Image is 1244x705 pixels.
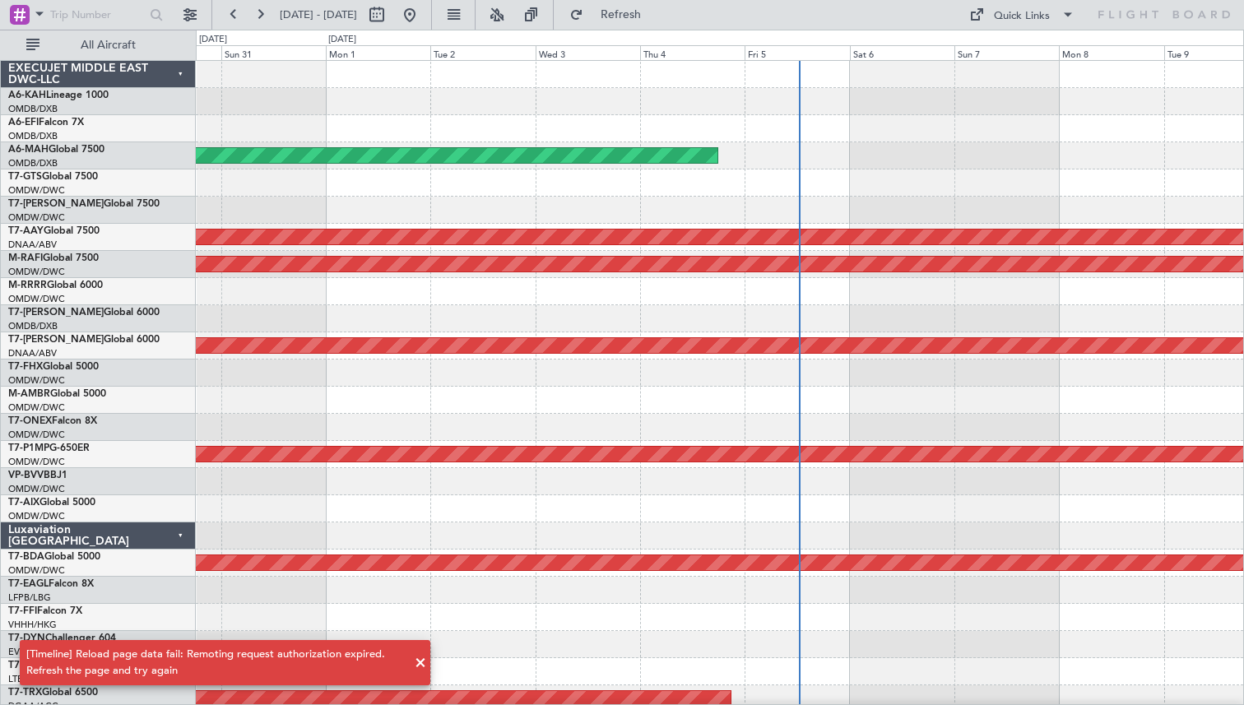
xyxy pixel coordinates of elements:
[8,226,44,236] span: T7-AAY
[8,199,160,209] a: T7-[PERSON_NAME]Global 7500
[8,443,49,453] span: T7-P1MP
[8,266,65,278] a: OMDW/DWC
[8,362,99,372] a: T7-FHXGlobal 5000
[8,606,82,616] a: T7-FFIFalcon 7X
[8,498,95,508] a: T7-AIXGlobal 5000
[8,335,160,345] a: T7-[PERSON_NAME]Global 6000
[8,471,67,480] a: VP-BVVBBJ1
[8,308,104,318] span: T7-[PERSON_NAME]
[8,145,49,155] span: A6-MAH
[8,483,65,495] a: OMDW/DWC
[43,39,174,51] span: All Aircraft
[430,45,535,60] div: Tue 2
[8,347,57,359] a: DNAA/ABV
[8,157,58,169] a: OMDB/DXB
[326,45,430,60] div: Mon 1
[8,456,65,468] a: OMDW/DWC
[8,293,65,305] a: OMDW/DWC
[8,552,44,562] span: T7-BDA
[562,2,661,28] button: Refresh
[8,239,57,251] a: DNAA/ABV
[8,145,104,155] a: A6-MAHGlobal 7500
[8,362,43,372] span: T7-FHX
[961,2,1083,28] button: Quick Links
[8,308,160,318] a: T7-[PERSON_NAME]Global 6000
[8,498,39,508] span: T7-AIX
[328,33,356,47] div: [DATE]
[8,184,65,197] a: OMDW/DWC
[8,401,65,414] a: OMDW/DWC
[8,389,106,399] a: M-AMBRGlobal 5000
[954,45,1059,60] div: Sun 7
[8,226,100,236] a: T7-AAYGlobal 7500
[8,374,65,387] a: OMDW/DWC
[8,130,58,142] a: OMDB/DXB
[640,45,745,60] div: Thu 4
[8,199,104,209] span: T7-[PERSON_NAME]
[8,253,43,263] span: M-RAFI
[8,172,98,182] a: T7-GTSGlobal 7500
[8,429,65,441] a: OMDW/DWC
[1059,45,1163,60] div: Mon 8
[8,389,50,399] span: M-AMBR
[50,2,145,27] input: Trip Number
[18,32,179,58] button: All Aircraft
[536,45,640,60] div: Wed 3
[8,103,58,115] a: OMDB/DXB
[199,33,227,47] div: [DATE]
[8,510,65,522] a: OMDW/DWC
[26,647,406,679] div: [Timeline] Reload page data fail: Remoting request authorization expired. Refresh the page and tr...
[8,606,37,616] span: T7-FFI
[994,8,1050,25] div: Quick Links
[8,564,65,577] a: OMDW/DWC
[587,9,656,21] span: Refresh
[8,281,47,290] span: M-RRRR
[745,45,849,60] div: Fri 5
[8,579,49,589] span: T7-EAGL
[8,619,57,631] a: VHHH/HKG
[8,416,52,426] span: T7-ONEX
[8,211,65,224] a: OMDW/DWC
[8,90,109,100] a: A6-KAHLineage 1000
[8,320,58,332] a: OMDB/DXB
[8,172,42,182] span: T7-GTS
[8,443,90,453] a: T7-P1MPG-650ER
[8,281,103,290] a: M-RRRRGlobal 6000
[8,335,104,345] span: T7-[PERSON_NAME]
[8,253,99,263] a: M-RAFIGlobal 7500
[8,118,39,128] span: A6-EFI
[8,416,97,426] a: T7-ONEXFalcon 8X
[850,45,954,60] div: Sat 6
[8,118,84,128] a: A6-EFIFalcon 7X
[8,471,44,480] span: VP-BVV
[8,579,94,589] a: T7-EAGLFalcon 8X
[8,90,46,100] span: A6-KAH
[280,7,357,22] span: [DATE] - [DATE]
[8,552,100,562] a: T7-BDAGlobal 5000
[8,591,51,604] a: LFPB/LBG
[221,45,326,60] div: Sun 31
